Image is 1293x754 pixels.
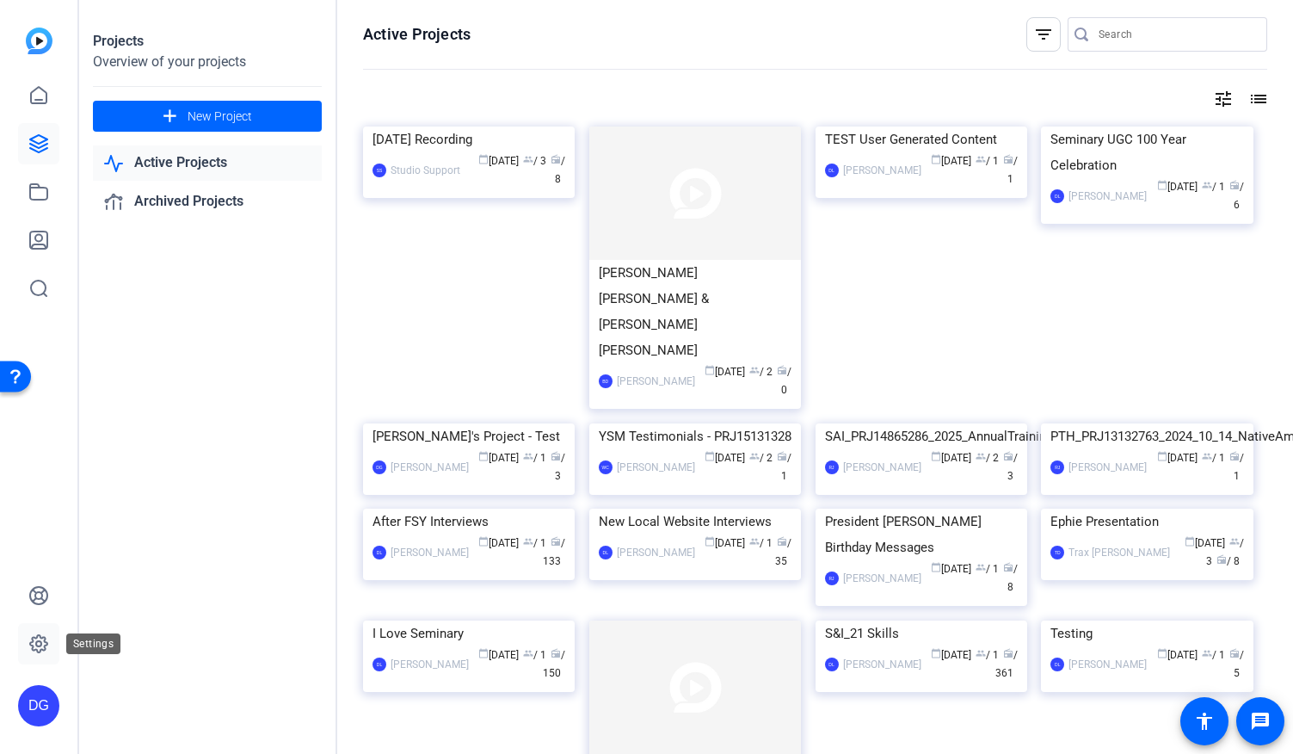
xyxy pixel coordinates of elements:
[373,127,565,152] div: [DATE] Recording
[599,509,791,535] div: New Local Website Interviews
[976,648,986,658] span: group
[188,108,252,126] span: New Project
[1157,648,1167,658] span: calendar_today
[1050,658,1064,671] div: DL
[391,544,469,561] div: [PERSON_NAME]
[551,452,565,482] span: / 3
[391,162,460,179] div: Studio Support
[705,452,745,464] span: [DATE]
[749,365,760,375] span: group
[931,452,971,464] span: [DATE]
[1003,562,1013,572] span: radio
[26,28,52,54] img: blue-gradient.svg
[825,572,839,585] div: RJ
[1033,24,1054,45] mat-icon: filter_list
[1050,621,1243,646] div: Testing
[1185,536,1195,547] span: calendar_today
[599,546,613,559] div: DL
[551,536,561,547] span: radio
[1003,451,1013,461] span: radio
[93,145,322,181] a: Active Projects
[617,544,695,561] div: [PERSON_NAME]
[391,459,469,476] div: [PERSON_NAME]
[825,621,1018,646] div: S&I_21 Skills
[523,649,546,661] span: / 1
[1050,546,1064,559] div: TD
[523,451,533,461] span: group
[995,649,1018,679] span: / 361
[931,562,941,572] span: calendar_today
[705,451,715,461] span: calendar_today
[1229,181,1244,211] span: / 6
[749,536,760,547] span: group
[1003,648,1013,658] span: radio
[543,649,565,679] span: / 150
[1202,648,1212,658] span: group
[976,563,999,575] span: / 1
[1068,188,1147,205] div: [PERSON_NAME]
[749,452,773,464] span: / 2
[1157,452,1198,464] span: [DATE]
[93,52,322,72] div: Overview of your projects
[705,366,745,378] span: [DATE]
[705,365,715,375] span: calendar_today
[1202,180,1212,190] span: group
[777,452,791,482] span: / 1
[478,537,519,549] span: [DATE]
[1050,127,1243,178] div: Seminary UGC 100 Year Celebration
[931,451,941,461] span: calendar_today
[1229,536,1240,547] span: group
[843,459,921,476] div: [PERSON_NAME]
[373,509,565,535] div: After FSY Interviews
[825,658,839,671] div: DL
[363,24,471,45] h1: Active Projects
[1229,648,1240,658] span: radio
[523,155,546,167] span: / 3
[66,633,120,654] div: Settings
[1202,452,1225,464] span: / 1
[705,536,715,547] span: calendar_today
[373,423,565,449] div: [PERSON_NAME]'s Project - Test
[523,452,546,464] span: / 1
[931,563,971,575] span: [DATE]
[777,451,787,461] span: radio
[1157,180,1167,190] span: calendar_today
[1050,423,1243,449] div: PTH_PRJ13132763_2024_10_14_NativeAmerica
[1247,89,1267,109] mat-icon: list
[1216,554,1227,565] span: radio
[825,509,1018,560] div: President [PERSON_NAME] Birthday Messages
[478,649,519,661] span: [DATE]
[976,451,986,461] span: group
[1202,649,1225,661] span: / 1
[599,460,613,474] div: WC
[1003,452,1018,482] span: / 3
[976,155,999,167] span: / 1
[1194,711,1215,732] mat-icon: accessibility
[1229,452,1244,482] span: / 1
[931,648,941,658] span: calendar_today
[843,656,921,673] div: [PERSON_NAME]
[1157,181,1198,193] span: [DATE]
[159,106,181,127] mat-icon: add
[551,154,561,164] span: radio
[777,536,787,547] span: radio
[843,162,921,179] div: [PERSON_NAME]
[523,648,533,658] span: group
[599,374,613,388] div: BD
[825,127,1018,152] div: TEST User Generated Content
[1050,189,1064,203] div: DL
[749,537,773,549] span: / 1
[825,164,839,177] div: DL
[825,423,1018,449] div: SAI_PRJ14865286_2025_AnnualTraining
[551,648,561,658] span: radio
[976,562,986,572] span: group
[931,154,941,164] span: calendar_today
[749,366,773,378] span: / 2
[18,685,59,726] div: DG
[777,365,787,375] span: radio
[373,460,386,474] div: DG
[599,260,791,363] div: [PERSON_NAME] [PERSON_NAME] & [PERSON_NAME] [PERSON_NAME]
[1003,155,1018,185] span: / 1
[1229,451,1240,461] span: radio
[1216,555,1240,567] span: / 8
